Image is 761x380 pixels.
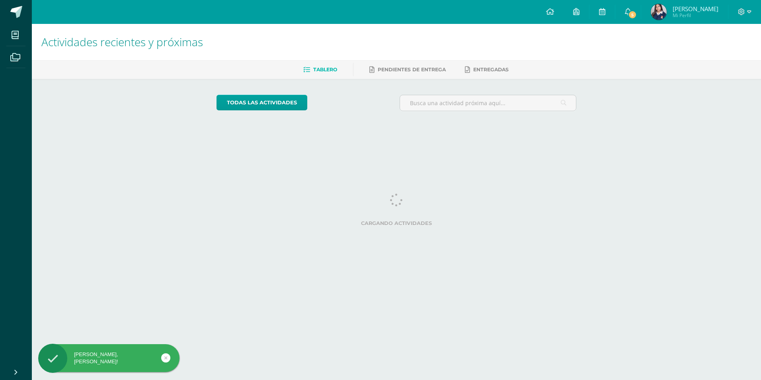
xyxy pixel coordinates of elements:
[673,5,718,13] span: [PERSON_NAME]
[673,12,718,19] span: Mi Perfil
[41,34,203,49] span: Actividades recientes y próximas
[38,351,180,365] div: [PERSON_NAME], [PERSON_NAME]!
[313,67,337,72] span: Tablero
[369,63,446,76] a: Pendientes de entrega
[400,95,576,111] input: Busca una actividad próxima aquí...
[473,67,509,72] span: Entregadas
[465,63,509,76] a: Entregadas
[378,67,446,72] span: Pendientes de entrega
[303,63,337,76] a: Tablero
[628,10,637,19] span: 5
[217,95,307,110] a: todas las Actividades
[651,4,667,20] img: 0a10ad2fc86c80b505660d1743c3d59d.png
[217,220,577,226] label: Cargando actividades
